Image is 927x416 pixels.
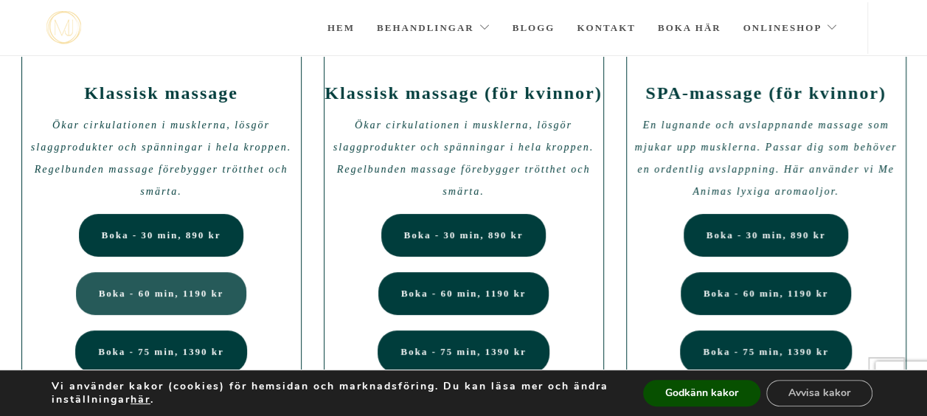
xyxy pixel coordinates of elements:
a: Boka - 60 min, 1190 kr [378,272,549,315]
a: Boka - 75 min, 1390 kr [680,330,851,373]
a: Boka - 75 min, 1390 kr [378,330,549,373]
span: Boka - 75 min, 1390 kr [98,346,223,357]
p: Vi använder kakor (cookies) för hemsidan och marknadsföring. Du kan läsa mer och ändra inställnin... [52,380,612,406]
em: En lugnande och avslappnande massage som mjukar upp musklerna. Passar dig som behöver en ordentli... [635,119,898,197]
em: Ökar cirkulationen i musklerna, lösgör slaggprodukter och spänningar i hela kroppen. Regelbunden ... [333,119,594,197]
span: Boka - 30 min, 890 kr [404,229,524,240]
a: Hem [327,2,355,54]
a: Boka här [658,2,721,54]
a: Behandlingar [377,2,490,54]
span: SPA-massage (för kvinnor) [645,83,886,103]
a: Boka - 60 min, 1190 kr [681,272,852,315]
span: Boka - 75 min, 1390 kr [400,346,526,357]
a: Boka - 75 min, 1390 kr [75,330,246,373]
span: Boka - 30 min, 890 kr [102,229,221,240]
button: här [131,393,150,406]
a: Blogg [513,2,555,54]
span: Boka - 60 min, 1190 kr [401,288,527,299]
a: Boka - 30 min, 890 kr [381,214,546,257]
span: Klassisk massage [84,83,238,103]
a: Onlineshop [743,2,838,54]
button: Godkänn kakor [643,380,760,406]
a: Boka - 30 min, 890 kr [684,214,849,257]
img: mjstudio [46,11,81,44]
span: Boka - 60 min, 1190 kr [99,288,224,299]
a: Boka - 60 min, 1190 kr [76,272,247,315]
button: Avvisa kakor [766,380,872,406]
span: Boka - 75 min, 1390 kr [703,346,828,357]
span: Boka - 60 min, 1190 kr [704,288,829,299]
em: Ökar cirkulationen i musklerna, lösgör slaggprodukter och spänningar i hela kroppen. Regelbunden ... [31,119,291,197]
a: Boka - 30 min, 890 kr [79,214,244,257]
span: Boka - 30 min, 890 kr [706,229,826,240]
a: Kontakt [577,2,636,54]
span: Klassisk massage (för kvinnor) [324,83,602,103]
a: mjstudio mjstudio mjstudio [46,11,81,44]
